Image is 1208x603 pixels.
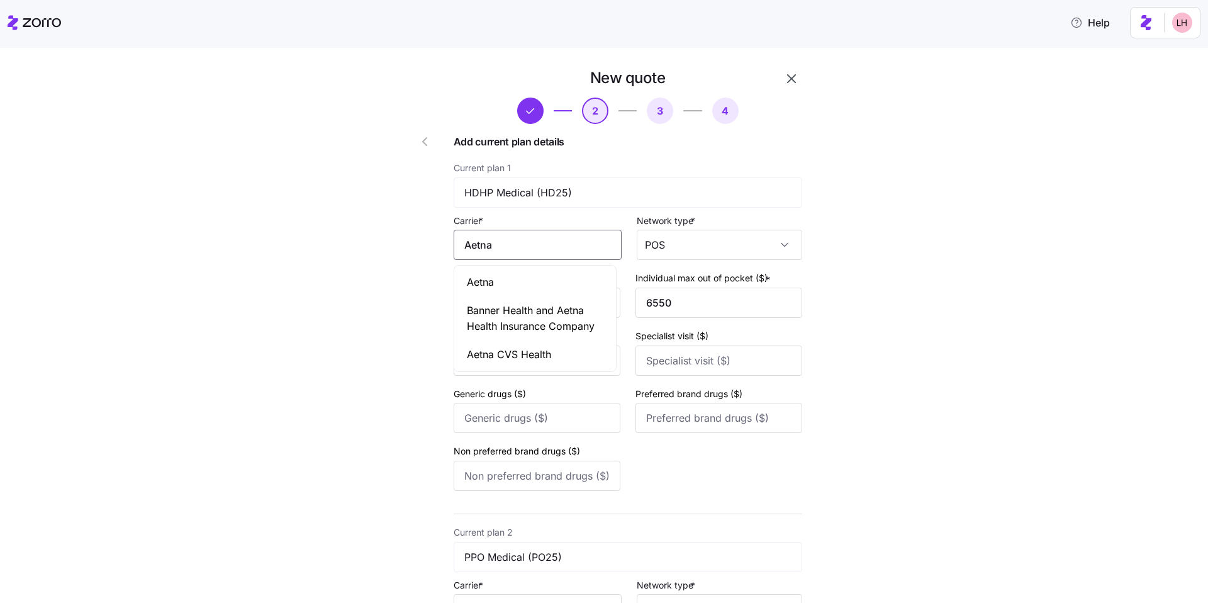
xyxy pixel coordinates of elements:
span: Aetna [467,274,494,290]
h1: New quote [590,68,666,87]
label: Carrier [454,578,486,592]
input: Carrier [454,230,622,260]
input: Preferred brand drugs ($) [635,403,802,433]
button: 3 [647,98,673,124]
label: Network type [637,214,698,228]
label: Non preferred brand drugs ($) [454,444,580,458]
input: Generic drugs ($) [454,403,620,433]
input: Network type [637,230,802,260]
img: 8ac9784bd0c5ae1e7e1202a2aac67deb [1172,13,1192,33]
label: Individual max out of pocket ($) [635,271,773,285]
input: Specialist visit ($) [635,346,802,376]
button: Help [1060,10,1120,35]
span: Help [1070,15,1110,30]
button: 2 [582,98,608,124]
label: Current plan 2 [454,526,513,539]
span: Banner Health and Aetna Health Insurance Company [467,303,604,334]
span: Aetna CVS Health [467,347,551,363]
label: Specialist visit ($) [635,329,708,343]
label: Carrier [454,214,486,228]
span: Add current plan details [454,134,802,150]
label: Current plan 1 [454,161,511,175]
input: Non preferred brand drugs ($) [454,461,620,491]
label: Network type [637,578,698,592]
input: Individual max out of pocket ($) [635,288,802,318]
button: 4 [712,98,739,124]
label: Preferred brand drugs ($) [635,387,742,401]
label: Generic drugs ($) [454,387,526,401]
